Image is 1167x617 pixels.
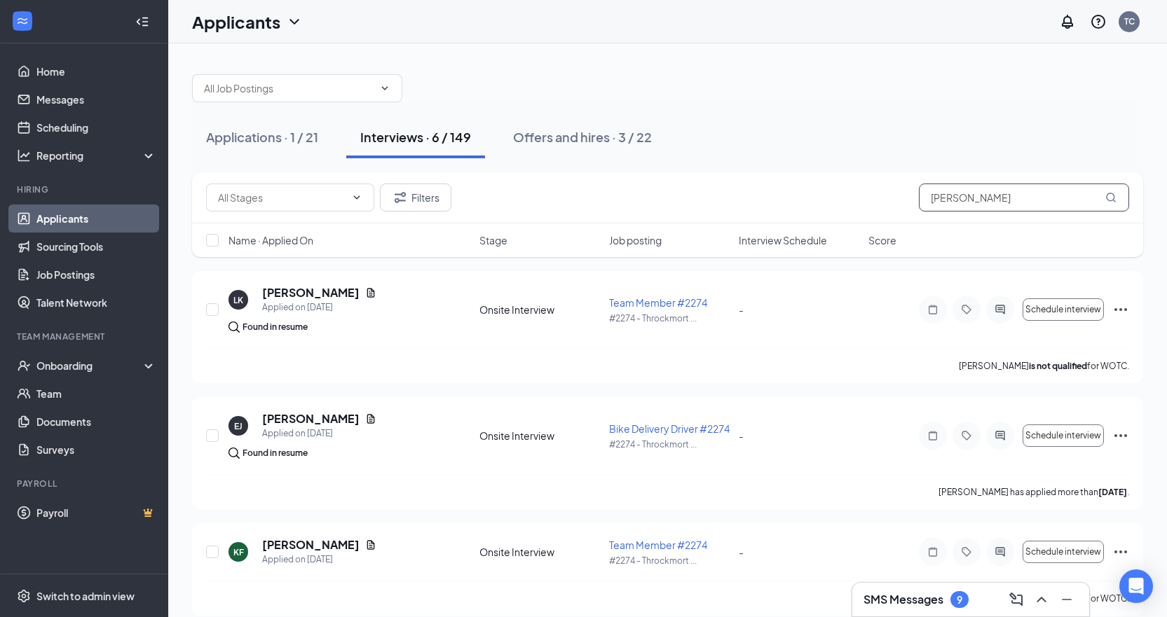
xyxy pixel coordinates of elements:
div: Onboarding [36,359,144,373]
svg: Notifications [1059,13,1076,30]
span: Team Member #2274 [609,539,707,551]
span: Stage [479,233,507,247]
div: TC [1124,15,1135,27]
svg: Document [365,413,376,424]
div: Applied on [DATE] [262,427,376,441]
svg: Note [924,430,941,441]
button: Minimize [1056,588,1078,611]
a: Messages [36,85,156,113]
span: Schedule interview [1025,547,1101,557]
img: search.bf7aa3482b7795d4f01b.svg [228,321,240,333]
svg: Ellipses [1112,543,1129,560]
svg: Analysis [17,148,31,162]
p: #2274 - Throckmort ... [609,438,730,450]
div: Interviews · 6 / 149 [360,128,471,146]
a: Applicants [36,204,156,233]
a: Job Postings [36,261,156,289]
span: Name · Applied On [228,233,313,247]
svg: Document [365,287,376,298]
h5: [PERSON_NAME] [262,537,360,553]
input: All Stages [218,190,346,205]
svg: QuestionInfo [1090,13,1107,30]
a: Documents [36,408,156,436]
svg: Note [924,546,941,557]
a: Scheduling [36,113,156,141]
button: ChevronUp [1030,588,1053,611]
div: Applied on [DATE] [262,553,376,567]
input: All Job Postings [204,81,374,96]
h1: Applicants [192,10,280,34]
span: Team Member #2274 [609,296,707,309]
div: Offers and hires · 3 / 22 [513,128,652,146]
svg: Ellipses [1112,301,1129,318]
span: Schedule interview [1025,431,1101,441]
svg: Tag [958,430,975,441]
div: Hiring [17,183,153,195]
svg: Note [924,304,941,315]
svg: UserCheck [17,359,31,373]
p: #2274 - Throckmort ... [609,312,730,324]
div: Applied on [DATE] [262,300,376,314]
span: - [739,303,744,316]
svg: Settings [17,589,31,603]
svg: Document [365,539,376,550]
a: Team [36,380,156,408]
span: - [739,546,744,558]
div: Found in resume [243,320,308,334]
div: EJ [234,420,243,432]
button: ComposeMessage [1005,588,1028,611]
svg: ChevronUp [1033,591,1050,608]
svg: MagnifyingGlass [1105,192,1117,203]
button: Schedule interview [1023,298,1104,321]
p: #2274 - Throckmort ... [609,555,730,567]
svg: Tag [958,304,975,315]
img: search.bf7aa3482b7795d4f01b.svg [228,448,240,459]
svg: ComposeMessage [1008,591,1025,608]
span: Score [868,233,896,247]
svg: Filter [392,189,409,206]
b: is not qualified [1029,361,1087,371]
svg: Ellipses [1112,427,1129,444]
div: Found in resume [243,446,308,460]
button: Filter Filters [380,183,451,212]
div: Onsite Interview [479,303,601,317]
div: Onsite Interview [479,429,601,443]
h5: [PERSON_NAME] [262,285,360,300]
div: Open Intercom Messenger [1119,569,1153,603]
span: Job posting [609,233,662,247]
span: Schedule interview [1025,305,1101,314]
button: Schedule interview [1023,541,1104,563]
h3: SMS Messages [864,592,943,607]
div: 9 [957,594,962,606]
input: Search in interviews [919,183,1129,212]
a: Home [36,57,156,85]
div: Payroll [17,478,153,490]
svg: ActiveChat [992,304,1009,315]
a: Sourcing Tools [36,233,156,261]
svg: Collapse [135,15,149,29]
div: Reporting [36,148,157,162]
svg: Tag [958,546,975,557]
div: Switch to admin view [36,589,135,603]
svg: ChevronDown [286,13,303,30]
svg: ChevronDown [379,83,390,94]
svg: ChevronDown [351,192,362,203]
svg: Minimize [1058,591,1075,608]
a: Surveys [36,436,156,464]
div: Team Management [17,331,153,342]
button: Schedule interview [1023,424,1104,447]
a: Talent Network [36,289,156,317]
svg: WorkstreamLogo [15,14,29,28]
b: [DATE] [1098,487,1127,497]
p: [PERSON_NAME] for WOTC. [959,360,1129,372]
div: LK [233,294,243,306]
div: KF [233,546,244,558]
p: [PERSON_NAME] has applied more than . [939,486,1129,498]
svg: ActiveChat [992,430,1009,441]
a: PayrollCrown [36,499,156,527]
span: - [739,429,744,442]
h5: [PERSON_NAME] [262,411,360,427]
span: Bike Delivery Driver #2274 [609,422,730,435]
span: Interview Schedule [739,233,827,247]
svg: ActiveChat [992,546,1009,557]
